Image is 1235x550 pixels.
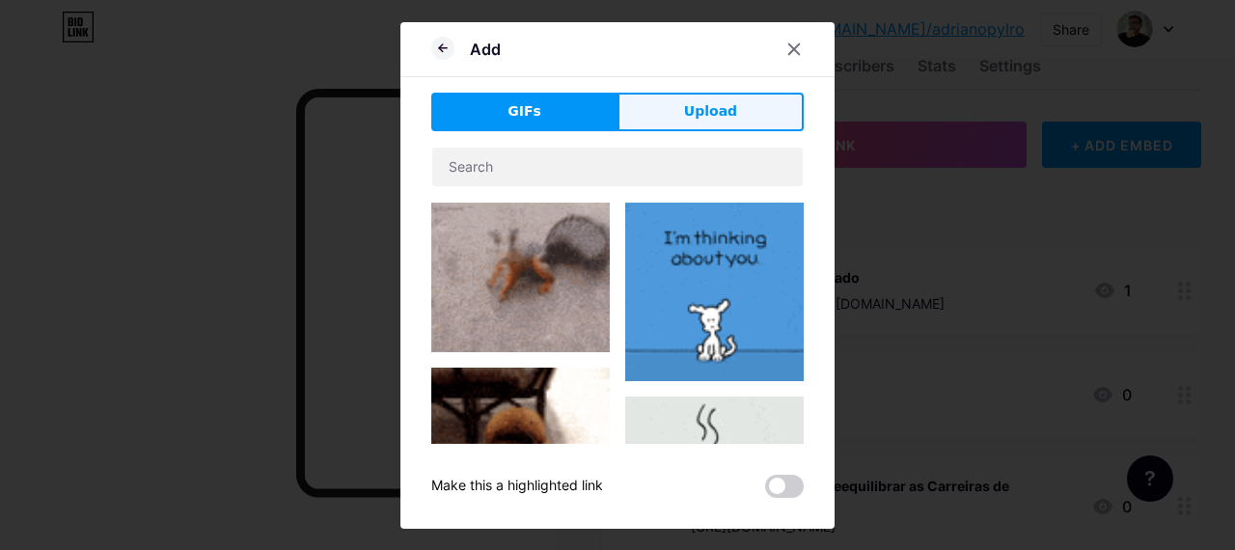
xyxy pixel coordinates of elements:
span: Upload [684,101,737,122]
button: Upload [617,93,804,131]
img: Gihpy [625,203,804,381]
button: GIFs [431,93,617,131]
img: Gihpy [431,203,610,352]
div: Make this a highlighted link [431,475,603,498]
input: Search [432,148,803,186]
div: Add [470,38,501,61]
span: GIFs [508,101,541,122]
